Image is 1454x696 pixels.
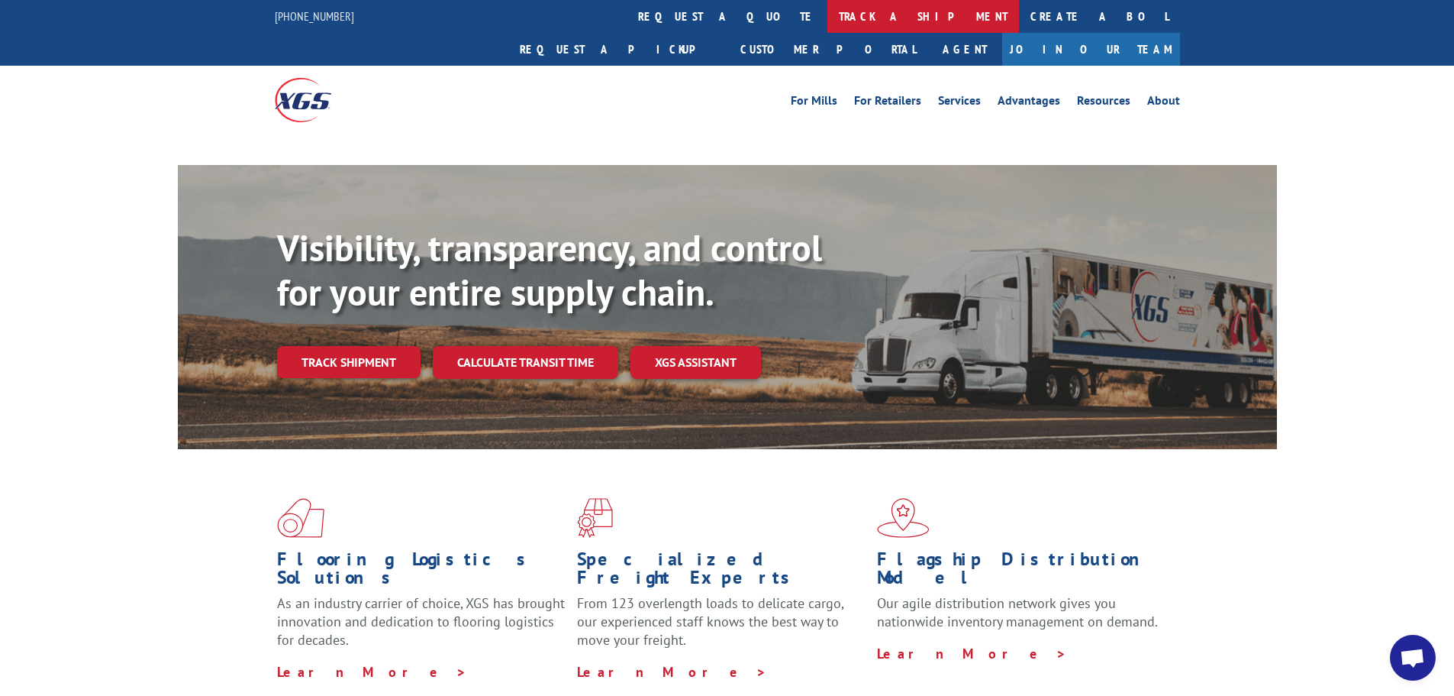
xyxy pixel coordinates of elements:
[854,95,921,112] a: For Retailers
[998,95,1060,112] a: Advantages
[1147,95,1180,112] a: About
[927,33,1002,66] a: Agent
[1002,33,1180,66] a: Join Our Team
[577,498,613,538] img: xgs-icon-focused-on-flooring-red
[877,498,930,538] img: xgs-icon-flagship-distribution-model-red
[791,95,837,112] a: For Mills
[277,594,565,649] span: As an industry carrier of choice, XGS has brought innovation and dedication to flooring logistics...
[729,33,927,66] a: Customer Portal
[275,8,354,24] a: [PHONE_NUMBER]
[277,224,822,316] b: Visibility, transparency, and control for your entire supply chain.
[277,346,421,378] a: Track shipment
[1390,635,1436,681] div: Open chat
[277,550,566,594] h1: Flooring Logistics Solutions
[277,663,467,681] a: Learn More >
[1077,95,1130,112] a: Resources
[877,645,1067,662] a: Learn More >
[433,346,618,379] a: Calculate transit time
[938,95,981,112] a: Services
[577,663,767,681] a: Learn More >
[877,550,1165,594] h1: Flagship Distribution Model
[577,594,866,662] p: From 123 overlength loads to delicate cargo, our experienced staff knows the best way to move you...
[577,550,866,594] h1: Specialized Freight Experts
[630,346,761,379] a: XGS ASSISTANT
[508,33,729,66] a: Request a pickup
[277,498,324,538] img: xgs-icon-total-supply-chain-intelligence-red
[877,594,1158,630] span: Our agile distribution network gives you nationwide inventory management on demand.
